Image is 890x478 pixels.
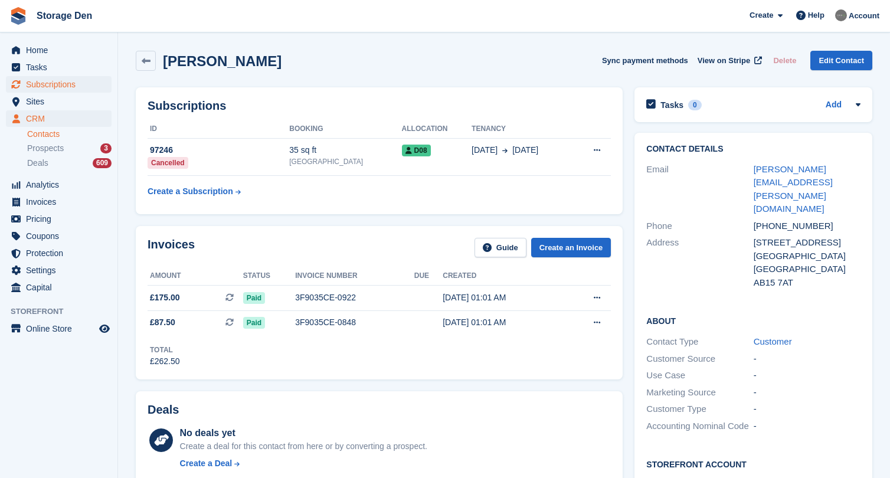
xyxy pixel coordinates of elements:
th: Booking [289,120,401,139]
a: menu [6,320,112,337]
div: Total [150,345,180,355]
span: Online Store [26,320,97,337]
span: [DATE] [472,144,498,156]
span: £87.50 [150,316,175,329]
div: 3 [100,143,112,153]
h2: Storefront Account [646,458,860,470]
div: [STREET_ADDRESS] [754,236,860,250]
div: No deals yet [180,426,427,440]
th: Tenancy [472,120,573,139]
th: Invoice number [295,267,414,286]
a: menu [6,262,112,279]
a: menu [6,176,112,193]
div: Use Case [646,369,753,382]
span: Settings [26,262,97,279]
th: Status [243,267,295,286]
div: Customer Source [646,352,753,366]
div: Accounting Nominal Code [646,420,753,433]
a: Add [826,99,842,112]
span: Capital [26,279,97,296]
span: Home [26,42,97,58]
span: Help [808,9,824,21]
th: Allocation [402,120,472,139]
a: menu [6,228,112,244]
span: Sites [26,93,97,110]
a: Create a Subscription [148,181,241,202]
span: D08 [402,145,431,156]
div: [GEOGRAPHIC_DATA] [754,263,860,276]
span: £175.00 [150,292,180,304]
a: menu [6,279,112,296]
div: Create a deal for this contact from here or by converting a prospect. [180,440,427,453]
div: - [754,352,860,366]
img: Brian Barbour [835,9,847,21]
h2: Subscriptions [148,99,611,113]
h2: About [646,315,860,326]
div: Email [646,163,753,216]
th: Due [414,267,443,286]
div: Contact Type [646,335,753,349]
div: Phone [646,220,753,233]
span: Pricing [26,211,97,227]
img: stora-icon-8386f47178a22dfd0bd8f6a31ec36ba5ce8667c1dd55bd0f319d3a0aa187defe.svg [9,7,27,25]
div: Customer Type [646,402,753,416]
span: Paid [243,317,265,329]
div: 3F9035CE-0848 [295,316,414,329]
div: [GEOGRAPHIC_DATA] [289,156,401,167]
h2: [PERSON_NAME] [163,53,282,69]
a: Create an Invoice [531,238,611,257]
a: menu [6,93,112,110]
div: 97246 [148,144,289,156]
h2: Deals [148,403,179,417]
span: Protection [26,245,97,261]
span: [DATE] [512,144,538,156]
div: - [754,420,860,433]
div: Address [646,236,753,289]
th: Amount [148,267,243,286]
button: Delete [768,51,801,70]
div: 609 [93,158,112,168]
div: Marketing Source [646,386,753,400]
a: Contacts [27,129,112,140]
div: [GEOGRAPHIC_DATA] [754,250,860,263]
div: 3F9035CE-0922 [295,292,414,304]
th: ID [148,120,289,139]
a: menu [6,59,112,76]
div: Cancelled [148,157,188,169]
span: View on Stripe [698,55,750,67]
a: menu [6,194,112,210]
span: Invoices [26,194,97,210]
div: - [754,369,860,382]
div: Create a Deal [180,457,233,470]
div: Create a Subscription [148,185,233,198]
span: Tasks [26,59,97,76]
span: CRM [26,110,97,127]
div: - [754,386,860,400]
a: Preview store [97,322,112,336]
a: View on Stripe [693,51,764,70]
h2: Tasks [660,100,683,110]
span: Deals [27,158,48,169]
span: Storefront [11,306,117,317]
span: Paid [243,292,265,304]
a: Guide [475,238,526,257]
span: Create [750,9,773,21]
button: Sync payment methods [602,51,688,70]
a: Deals 609 [27,157,112,169]
a: menu [6,42,112,58]
span: Coupons [26,228,97,244]
h2: Invoices [148,238,195,257]
a: Customer [754,336,792,346]
a: Edit Contact [810,51,872,70]
div: AB15 7AT [754,276,860,290]
div: [DATE] 01:01 AM [443,316,564,329]
a: Create a Deal [180,457,427,470]
a: menu [6,245,112,261]
div: [DATE] 01:01 AM [443,292,564,304]
div: [PHONE_NUMBER] [754,220,860,233]
div: 35 sq ft [289,144,401,156]
h2: Contact Details [646,145,860,154]
div: £262.50 [150,355,180,368]
div: 0 [688,100,702,110]
a: menu [6,76,112,93]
